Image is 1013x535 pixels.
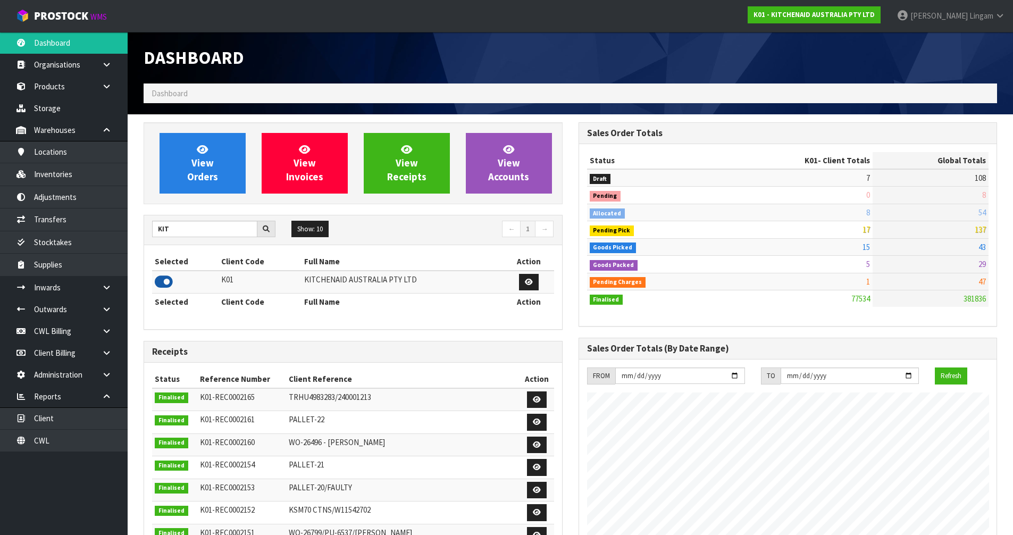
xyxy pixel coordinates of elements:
a: ViewOrders [160,133,246,194]
strong: K01 - KITCHENAID AUSTRALIA PTY LTD [754,10,875,19]
a: ViewAccounts [466,133,552,194]
input: Search clients [152,221,257,237]
th: Client Reference [286,371,520,388]
th: Action [504,253,554,270]
span: K01-REC0002153 [200,482,255,492]
span: Pending Charges [590,277,646,288]
span: Pending [590,191,621,202]
span: Goods Picked [590,243,637,253]
span: Dashboard [144,46,244,69]
span: View Orders [187,143,218,183]
span: 8 [866,207,870,218]
a: K01 - KITCHENAID AUSTRALIA PTY LTD [748,6,881,23]
span: [PERSON_NAME] [910,11,968,21]
span: 7 [866,173,870,183]
td: K01 [219,271,302,294]
span: 137 [975,224,986,235]
th: Full Name [302,253,504,270]
h3: Receipts [152,347,554,357]
th: Reference Number [197,371,286,388]
span: K01-REC0002160 [200,437,255,447]
th: Client Code [219,294,302,311]
div: FROM [587,367,615,384]
span: 77534 [851,294,870,304]
th: Status [587,152,720,169]
span: 29 [978,259,986,269]
th: Selected [152,253,219,270]
th: - Client Totals [719,152,873,169]
span: K01-REC0002152 [200,505,255,515]
span: Finalised [155,483,188,494]
h3: Sales Order Totals [587,128,989,138]
th: Action [504,294,554,311]
th: Full Name [302,294,504,311]
span: Finalised [155,438,188,448]
a: ← [502,221,521,238]
span: 43 [978,242,986,252]
span: WO-26496 - [PERSON_NAME] [289,437,385,447]
span: 54 [978,207,986,218]
span: 5 [866,259,870,269]
span: View Receipts [387,143,426,183]
span: PALLET-20/FAULTY [289,482,352,492]
a: 1 [520,221,535,238]
span: 381836 [964,294,986,304]
button: Refresh [935,367,967,384]
span: Finalised [155,461,188,471]
span: 0 [866,190,870,200]
span: Allocated [590,208,625,219]
h3: Sales Order Totals (By Date Range) [587,344,989,354]
span: 108 [975,173,986,183]
span: Lingam [969,11,993,21]
span: K01 [805,155,818,165]
span: ProStock [34,9,88,23]
span: Draft [590,174,611,185]
span: K01-REC0002165 [200,392,255,402]
span: Dashboard [152,88,188,98]
span: PALLET-22 [289,414,324,424]
a: → [535,221,554,238]
small: WMS [90,12,107,22]
span: Finalised [155,392,188,403]
span: Pending Pick [590,225,634,236]
th: Status [152,371,197,388]
span: Goods Packed [590,260,638,271]
span: 8 [982,190,986,200]
td: KITCHENAID AUSTRALIA PTY LTD [302,271,504,294]
th: Client Code [219,253,302,270]
a: ViewInvoices [262,133,348,194]
span: View Invoices [286,143,323,183]
span: KSM70 CTNS/W11542702 [289,505,371,515]
span: Finalised [155,506,188,516]
span: 1 [866,277,870,287]
span: Finalised [155,415,188,426]
span: Finalised [590,295,623,305]
button: Show: 10 [291,221,329,238]
span: PALLET-21 [289,459,324,470]
span: TRHU4983283/240001213 [289,392,371,402]
span: 17 [863,224,870,235]
th: Action [520,371,554,388]
a: ViewReceipts [364,133,450,194]
th: Selected [152,294,219,311]
span: View Accounts [488,143,529,183]
span: 47 [978,277,986,287]
nav: Page navigation [361,221,554,239]
div: TO [761,367,781,384]
span: K01-REC0002154 [200,459,255,470]
span: K01-REC0002161 [200,414,255,424]
span: 15 [863,242,870,252]
img: cube-alt.png [16,9,29,22]
th: Global Totals [873,152,989,169]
